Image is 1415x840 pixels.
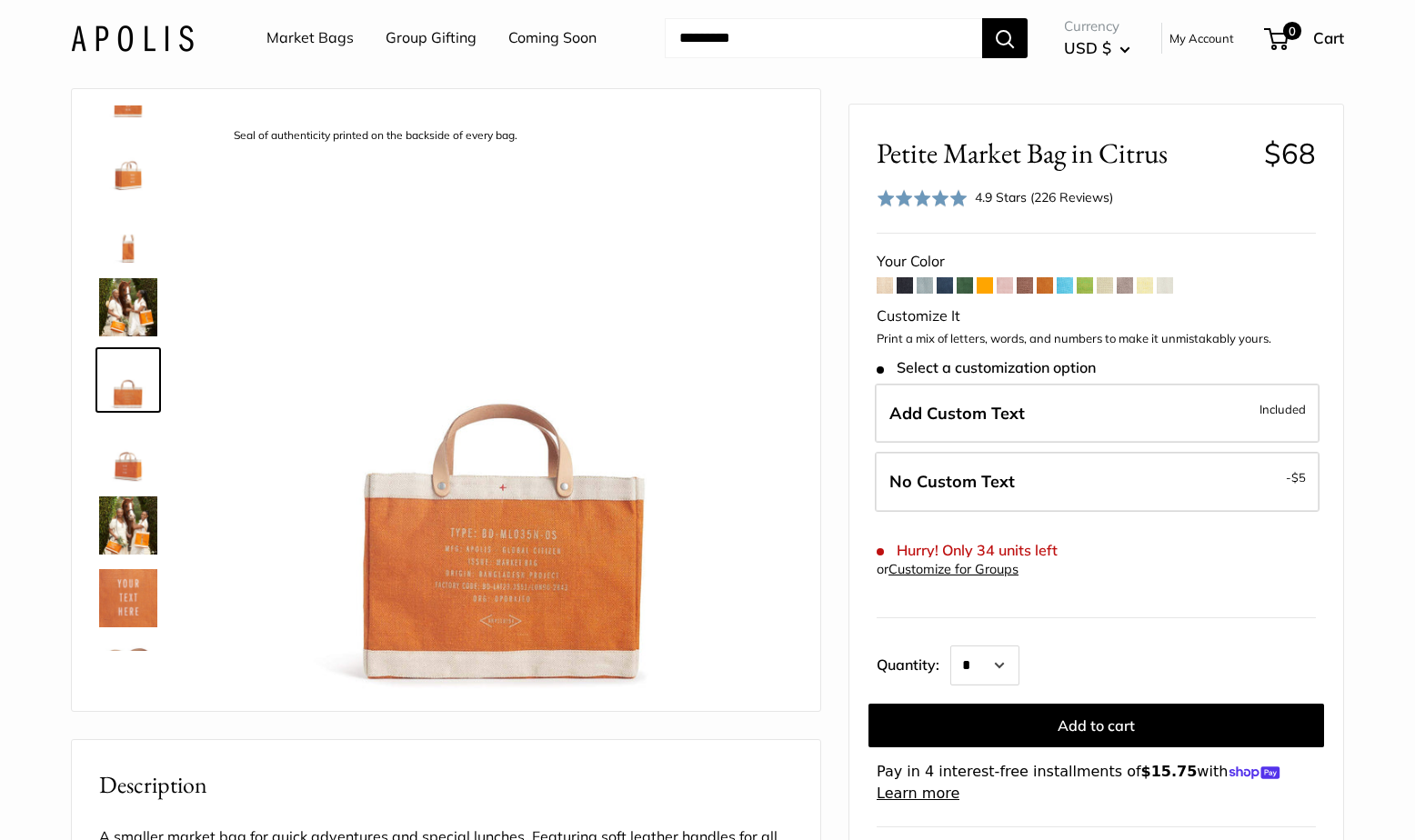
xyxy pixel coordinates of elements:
[877,557,1019,582] div: or
[99,133,157,191] img: Petite Market Bag in Citrus
[95,275,161,340] a: Petite Market Bag in Citrus
[875,383,1320,443] label: Add Custom Text
[1266,24,1344,53] a: 0 Cart
[99,278,157,336] img: Petite Market Bag in Citrus
[99,569,157,627] img: description_Custom printed text with eco-friendly ink.
[99,351,157,409] img: description_Seal of authenticity printed on the backside of every bag.
[1064,38,1111,57] span: USD $
[877,248,1316,275] div: Your Color
[266,25,354,52] a: Market Bags
[508,25,597,52] a: Coming Soon
[386,25,477,52] a: Group Gifting
[99,424,157,482] img: Petite Market Bag in Citrus
[1313,28,1344,47] span: Cart
[982,18,1028,58] button: Search
[1291,470,1306,485] span: $5
[95,129,161,195] a: Petite Market Bag in Citrus
[1264,135,1316,171] span: $68
[877,542,1058,559] span: Hurry! Only 34 units left
[95,202,161,267] a: description_12.5" wide, 9.5" high, 5.5" deep; handles: 3.5" drop
[877,359,1096,376] span: Select a customization option
[889,402,1025,423] span: Add Custom Text
[877,303,1316,330] div: Customize It
[665,18,982,58] input: Search...
[95,420,161,485] a: Petite Market Bag in Citrus
[868,704,1324,747] button: Add to cart
[975,187,1113,207] div: 4.9 Stars (226 Reviews)
[99,767,793,803] h2: Description
[1259,397,1306,419] span: Included
[877,640,950,685] label: Quantity:
[1169,27,1234,49] a: My Account
[99,642,157,700] img: description_Take it anywhere with easy-grip handles.
[95,347,161,413] a: description_Seal of authenticity printed on the backside of every bag.
[877,136,1250,170] span: Petite Market Bag in Citrus
[99,205,157,264] img: description_12.5" wide, 9.5" high, 5.5" deep; handles: 3.5" drop
[95,565,161,631] a: description_Custom printed text with eco-friendly ink.
[875,452,1320,512] label: Leave Blank
[877,330,1316,348] p: Print a mix of letters, words, and numbers to make it unmistakably yours.
[225,124,527,148] div: Seal of authenticity printed on the backside of every bag.
[1064,14,1130,39] span: Currency
[95,493,161,558] a: Petite Market Bag in Citrus
[888,561,1019,577] a: Customize for Groups
[71,25,194,51] img: Apolis
[1064,34,1130,63] button: USD $
[99,496,157,555] img: Petite Market Bag in Citrus
[1283,22,1301,40] span: 0
[95,638,161,704] a: description_Take it anywhere with easy-grip handles.
[1286,466,1306,488] span: -
[217,116,793,692] img: description_Seal of authenticity printed on the backside of every bag.
[877,185,1113,211] div: 4.9 Stars (226 Reviews)
[889,471,1015,492] span: No Custom Text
